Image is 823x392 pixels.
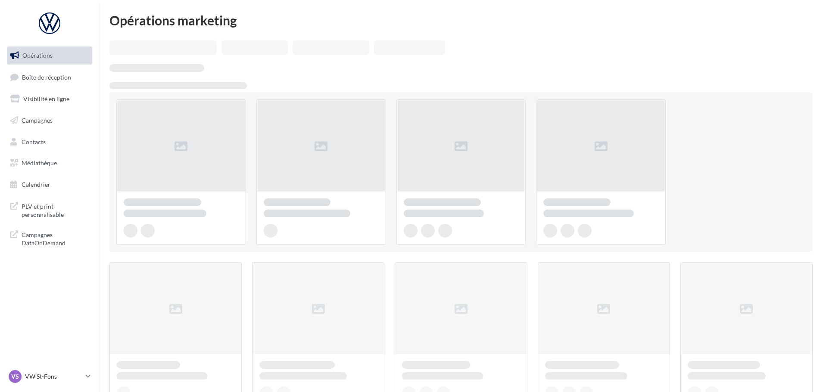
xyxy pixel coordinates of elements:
span: Visibilité en ligne [23,95,69,102]
a: Médiathèque [5,154,94,172]
div: Opérations marketing [109,14,813,27]
a: Contacts [5,133,94,151]
span: Campagnes DataOnDemand [22,229,89,247]
p: VW St-Fons [25,372,82,381]
a: Opérations [5,46,94,65]
a: Boîte de réception [5,68,94,86]
span: PLV et print personnalisable [22,201,89,219]
span: Calendrier [22,181,50,188]
span: Contacts [22,138,46,145]
span: VS [11,372,19,381]
a: VS VW St-Fons [7,368,92,385]
a: PLV et print personnalisable [5,197,94,222]
a: Campagnes DataOnDemand [5,225,94,251]
a: Visibilité en ligne [5,90,94,108]
span: Campagnes [22,117,53,124]
a: Campagnes [5,111,94,130]
span: Opérations [22,52,53,59]
span: Médiathèque [22,159,57,167]
span: Boîte de réception [22,73,71,80]
a: Calendrier [5,176,94,194]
